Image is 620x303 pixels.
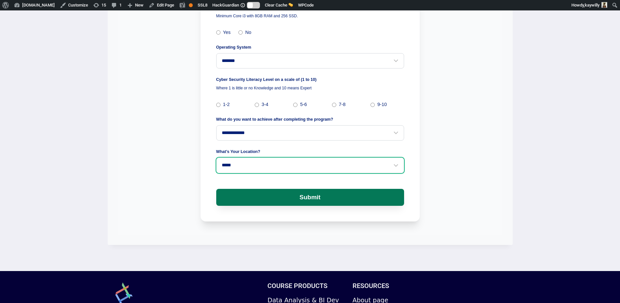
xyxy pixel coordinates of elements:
p: Where 1 is little or no Knowledge and 10 means Expert [216,85,404,91]
span: No [245,29,251,36]
div: OK [189,3,193,7]
span: 7-8 [339,101,346,108]
label: What’s Your Location? [216,148,404,155]
input: 1-2 [216,103,220,107]
label: Cyber Security Literacy Level on a scale of (1 to 10) [216,76,404,83]
label: Operating System [216,44,404,51]
h2: Course Products [267,281,342,291]
p: Minimum Core i3 with 8GB RAM and 256 SSD. [216,13,404,19]
input: Yes [216,30,220,35]
span: Yes [223,29,231,36]
button: Submit [216,189,404,206]
span: 9-10 [377,101,387,108]
span: Clear Cache [265,3,287,8]
span: kaywilly [585,3,599,8]
input: 9-10 [370,103,375,107]
input: 3-4 [255,103,259,107]
input: No [238,30,243,35]
img: 🧽 [289,3,293,7]
input: 7-8 [332,103,336,107]
input: 5-6 [293,103,297,107]
label: What do you want to achieve after completing the program? [216,116,404,123]
span: 1-2 [223,101,230,108]
h2: Resources [353,281,428,291]
span: 5-6 [300,101,307,108]
span: 3-4 [262,101,268,108]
